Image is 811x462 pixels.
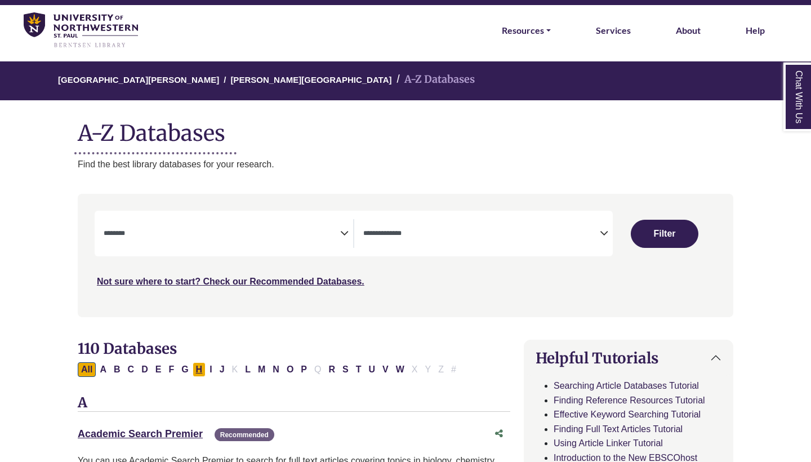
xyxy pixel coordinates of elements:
[206,362,215,377] button: Filter Results I
[554,396,705,405] a: Finding Reference Resources Tutorial
[676,23,701,38] a: About
[596,23,631,38] a: Services
[78,428,203,439] a: Academic Search Premier
[353,362,365,377] button: Filter Results T
[325,362,338,377] button: Filter Results R
[255,362,269,377] button: Filter Results M
[392,72,475,88] li: A-Z Databases
[379,362,392,377] button: Filter Results V
[297,362,310,377] button: Filter Results P
[363,230,600,239] textarea: Search
[393,362,408,377] button: Filter Results W
[554,381,699,390] a: Searching Article Databases Tutorial
[78,61,733,100] nav: breadcrumb
[339,362,352,377] button: Filter Results S
[124,362,138,377] button: Filter Results C
[78,157,733,172] p: Find the best library databases for your research.
[230,73,391,85] a: [PERSON_NAME][GEOGRAPHIC_DATA]
[78,112,733,146] h1: A-Z Databases
[152,362,165,377] button: Filter Results E
[96,362,110,377] button: Filter Results A
[78,364,461,374] div: Alpha-list to filter by first letter of database name
[138,362,151,377] button: Filter Results D
[524,340,733,376] button: Helpful Tutorials
[283,362,297,377] button: Filter Results O
[78,362,96,377] button: All
[554,438,663,448] a: Using Article Linker Tutorial
[165,362,177,377] button: Filter Results F
[24,12,138,49] img: library_home
[193,362,206,377] button: Filter Results H
[78,339,177,358] span: 110 Databases
[631,220,698,248] button: Submit for Search Results
[365,362,378,377] button: Filter Results U
[746,23,765,38] a: Help
[110,362,124,377] button: Filter Results B
[215,428,274,441] span: Recommended
[502,23,551,38] a: Resources
[78,395,510,412] h3: A
[78,194,733,317] nav: Search filters
[104,230,340,239] textarea: Search
[554,410,701,419] a: Effective Keyword Searching Tutorial
[488,423,510,445] button: Share this database
[216,362,228,377] button: Filter Results J
[97,277,364,286] a: Not sure where to start? Check our Recommended Databases.
[58,73,219,85] a: [GEOGRAPHIC_DATA][PERSON_NAME]
[242,362,254,377] button: Filter Results L
[269,362,283,377] button: Filter Results N
[554,424,683,434] a: Finding Full Text Articles Tutorial
[178,362,191,377] button: Filter Results G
